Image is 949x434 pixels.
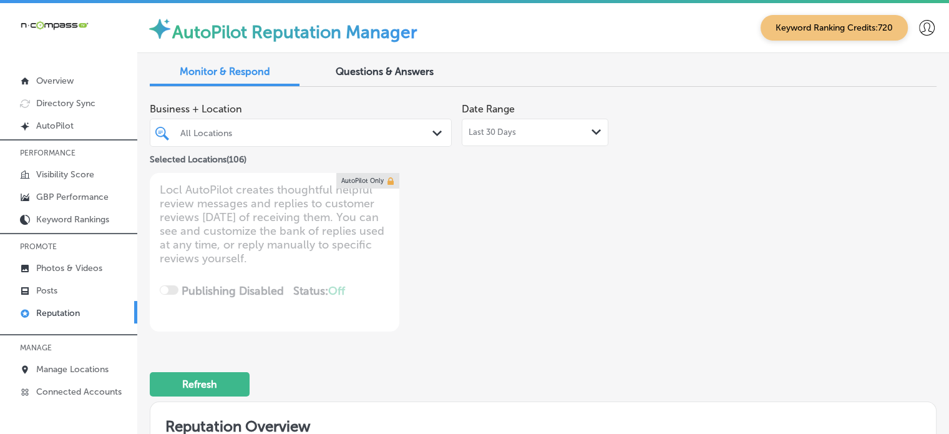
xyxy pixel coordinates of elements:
p: AutoPilot [36,121,74,131]
span: Monitor & Respond [180,66,270,77]
label: AutoPilot Reputation Manager [172,22,417,42]
p: Reputation [36,308,80,318]
p: Photos & Videos [36,263,102,274]
p: Directory Sync [36,98,95,109]
p: Overview [36,76,74,86]
p: Selected Locations ( 106 ) [150,149,246,165]
p: Manage Locations [36,364,109,375]
p: Visibility Score [36,169,94,180]
span: Questions & Answers [336,66,434,77]
button: Refresh [150,372,250,397]
img: 660ab0bf-5cc7-4cb8-ba1c-48b5ae0f18e60NCTV_CLogo_TV_Black_-500x88.png [20,19,89,31]
div: All Locations [180,127,434,138]
p: Posts [36,285,57,296]
span: Keyword Ranking Credits: 720 [761,15,908,41]
p: Connected Accounts [36,387,122,397]
p: GBP Performance [36,192,109,202]
span: Last 30 Days [469,127,516,137]
span: Business + Location [150,103,452,115]
p: Keyword Rankings [36,214,109,225]
label: Date Range [462,103,515,115]
img: autopilot-icon [147,16,172,41]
